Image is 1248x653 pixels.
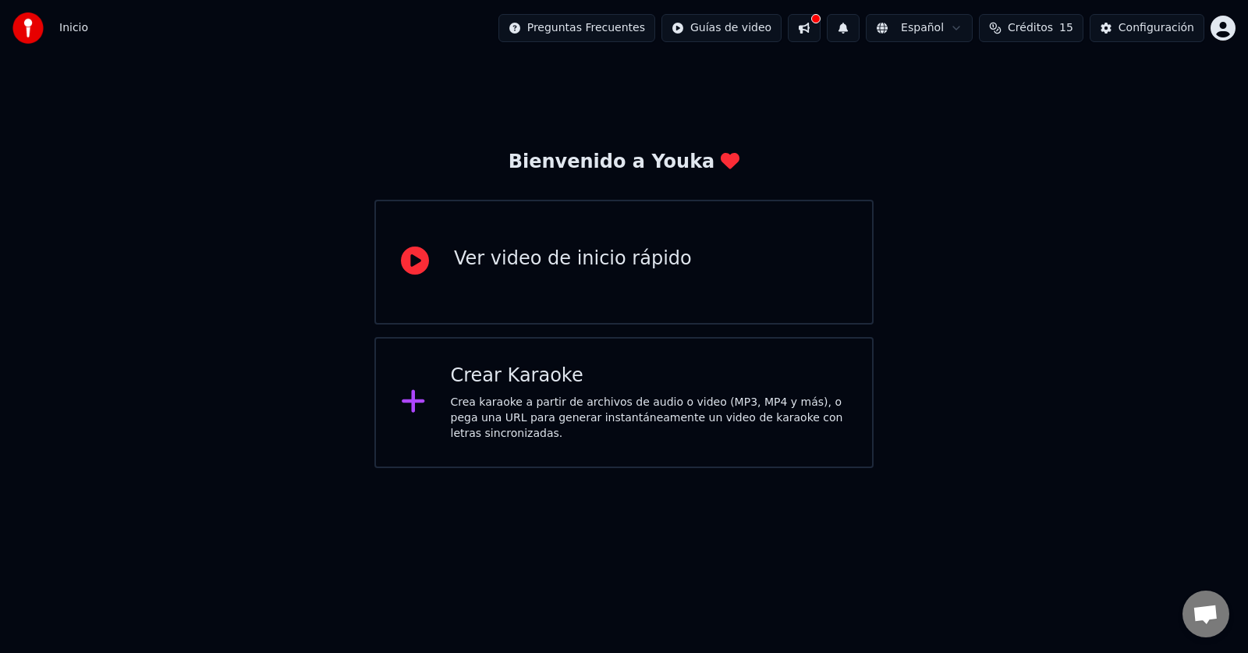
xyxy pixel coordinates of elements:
div: Crear Karaoke [451,364,848,389]
img: youka [12,12,44,44]
div: Crea karaoke a partir de archivos de audio o video (MP3, MP4 y más), o pega una URL para generar ... [451,395,848,442]
span: 15 [1059,20,1073,36]
button: Configuración [1090,14,1204,42]
a: Chat abierto [1182,591,1229,637]
div: Bienvenido a Youka [509,150,740,175]
div: Configuración [1119,20,1194,36]
span: Créditos [1008,20,1053,36]
nav: breadcrumb [59,20,88,36]
button: Preguntas Frecuentes [498,14,655,42]
div: Ver video de inicio rápido [454,247,692,271]
span: Inicio [59,20,88,36]
button: Créditos15 [979,14,1083,42]
button: Guías de video [661,14,782,42]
